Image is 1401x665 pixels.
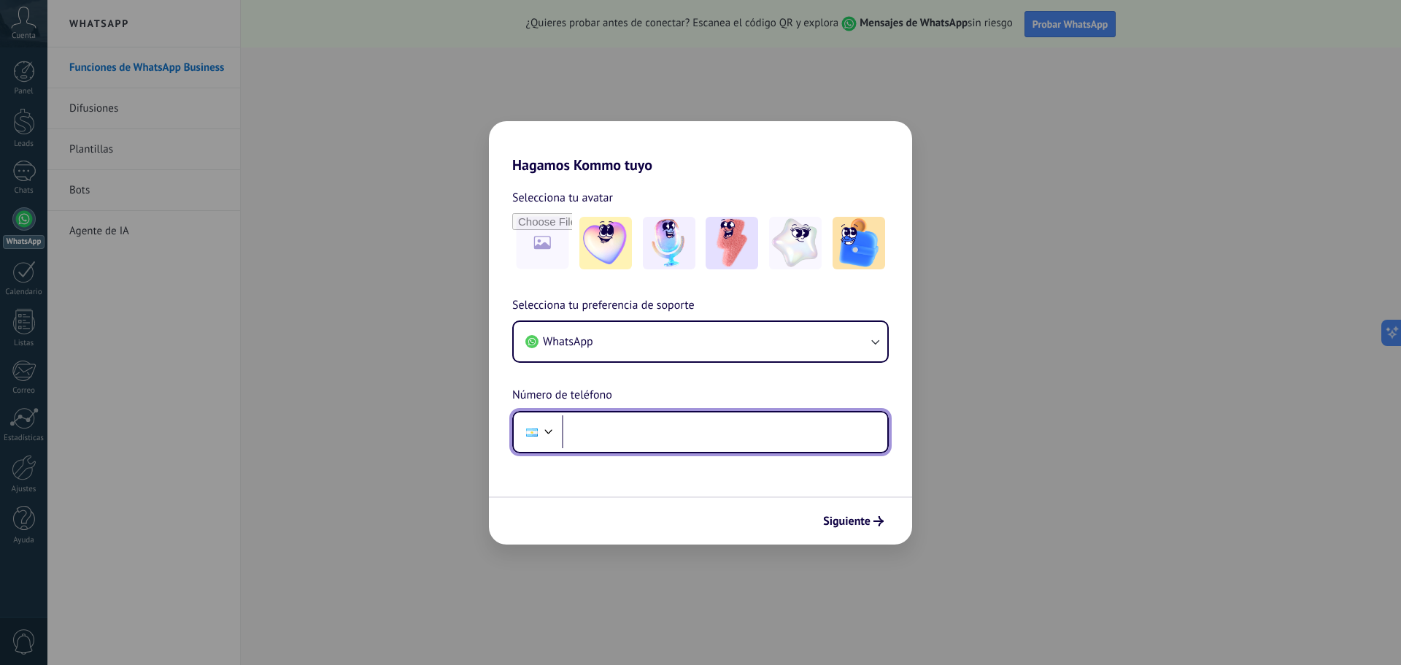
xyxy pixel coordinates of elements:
h2: Hagamos Kommo tuyo [489,121,912,174]
button: Siguiente [817,509,890,534]
img: -4.jpeg [769,217,822,269]
div: Argentina: + 54 [518,417,546,447]
span: Selecciona tu preferencia de soporte [512,296,695,315]
span: Siguiente [823,516,871,526]
button: WhatsApp [514,322,887,361]
img: -5.jpeg [833,217,885,269]
img: -2.jpeg [643,217,695,269]
img: -3.jpeg [706,217,758,269]
span: Selecciona tu avatar [512,188,613,207]
span: Número de teléfono [512,386,612,405]
span: WhatsApp [543,334,593,349]
img: -1.jpeg [579,217,632,269]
